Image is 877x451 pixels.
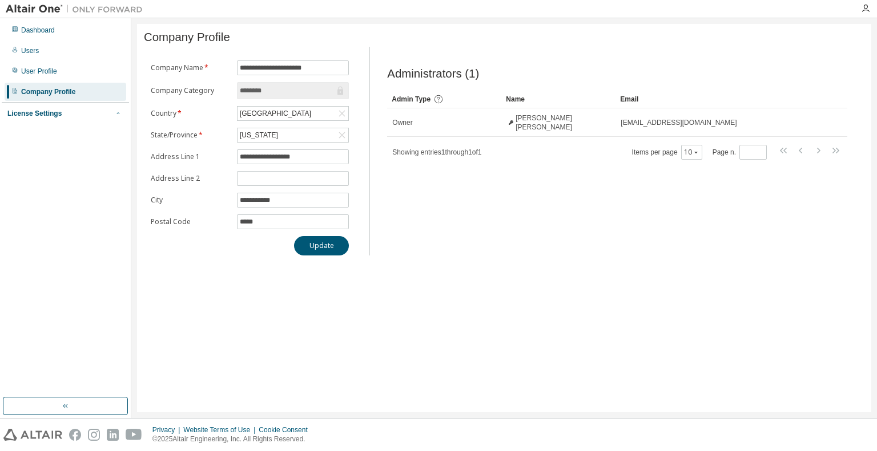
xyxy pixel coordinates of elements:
[392,148,481,156] span: Showing entries 1 through 1 of 1
[151,196,230,205] label: City
[151,152,230,161] label: Address Line 1
[21,46,39,55] div: Users
[151,63,230,72] label: Company Name
[7,109,62,118] div: License Settings
[151,174,230,183] label: Address Line 2
[21,67,57,76] div: User Profile
[6,3,148,15] img: Altair One
[126,429,142,441] img: youtube.svg
[259,425,314,434] div: Cookie Consent
[713,145,767,160] span: Page n.
[392,118,412,127] span: Owner
[107,429,119,441] img: linkedin.svg
[238,107,313,120] div: [GEOGRAPHIC_DATA]
[294,236,349,255] button: Update
[21,26,55,35] div: Dashboard
[21,87,75,96] div: Company Profile
[144,31,230,44] span: Company Profile
[151,217,230,226] label: Postal Code
[238,128,348,142] div: [US_STATE]
[506,90,611,108] div: Name
[632,145,702,160] span: Items per page
[620,90,815,108] div: Email
[238,107,348,120] div: [GEOGRAPHIC_DATA]
[151,131,230,140] label: State/Province
[151,109,230,118] label: Country
[684,148,699,157] button: 10
[152,434,315,444] p: © 2025 Altair Engineering, Inc. All Rights Reserved.
[69,429,81,441] img: facebook.svg
[387,67,479,80] span: Administrators (1)
[392,95,431,103] span: Admin Type
[621,118,737,127] span: [EMAIL_ADDRESS][DOMAIN_NAME]
[183,425,259,434] div: Website Terms of Use
[3,429,62,441] img: altair_logo.svg
[516,113,610,132] span: [PERSON_NAME] [PERSON_NAME]
[238,129,280,141] div: [US_STATE]
[151,86,230,95] label: Company Category
[88,429,100,441] img: instagram.svg
[152,425,183,434] div: Privacy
